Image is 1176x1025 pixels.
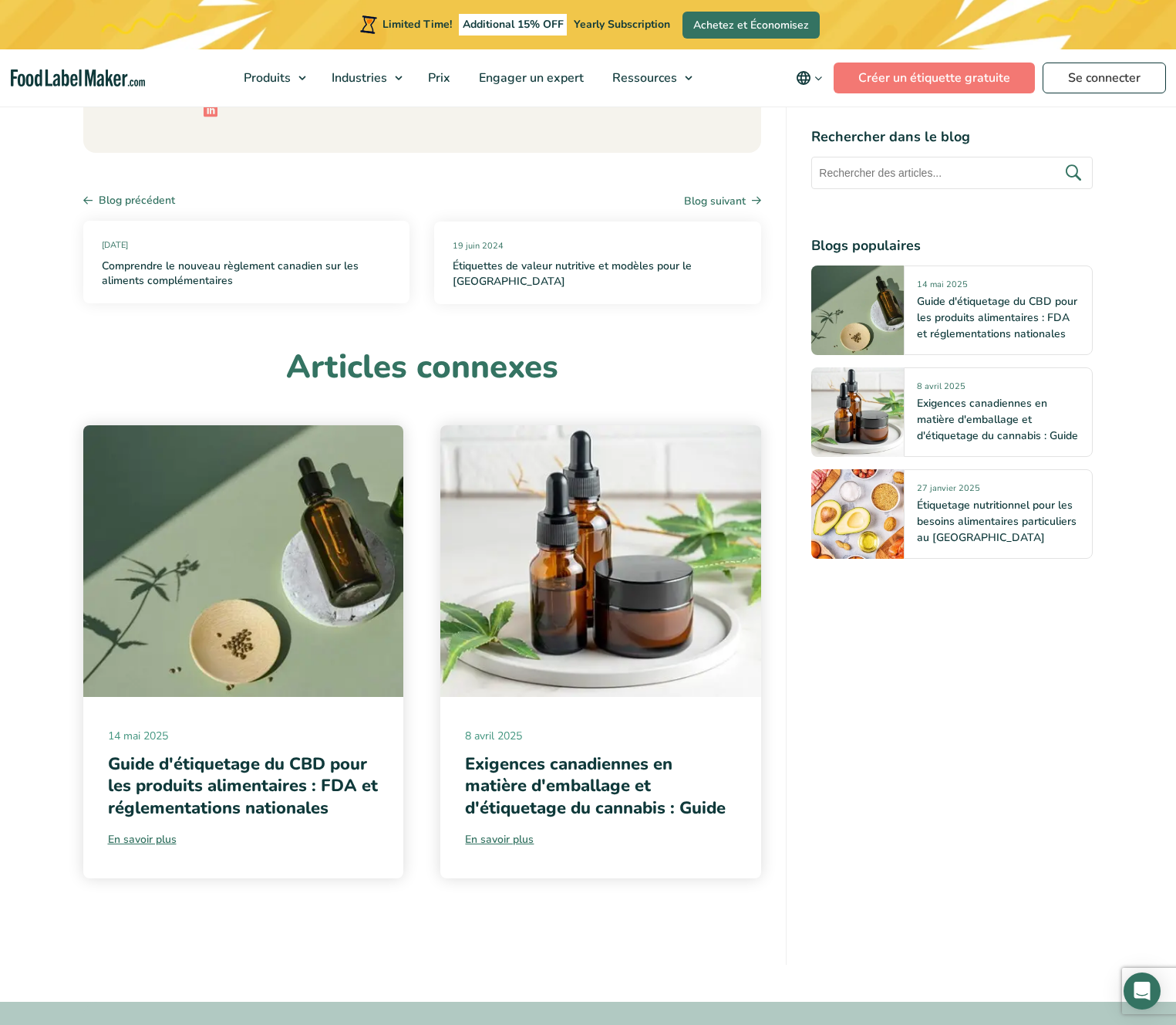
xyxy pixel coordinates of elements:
a: En savoir plus [108,831,379,847]
a: Comprendre le nouveau règlement canadien sur les aliments complémentaires [102,259,392,289]
span: 14 mai 2025 [108,728,379,744]
span: 19 juin 2024 [453,240,743,253]
span: Produits [239,69,292,86]
a: Blog précédent [83,192,175,208]
span: Yearly Subscription [574,17,670,32]
a: Ressources [598,49,700,107]
div: Open Intercom Messenger [1124,973,1161,1010]
span: 8 avril 2025 [465,728,736,744]
a: Créer un étiquette gratuite [834,63,1035,93]
h4: Blogs populaires [811,235,1093,256]
a: Engager un expert [465,49,595,107]
a: Étiquetage nutritionnel pour les besoins alimentaires particuliers au [GEOGRAPHIC_DATA] [917,498,1077,545]
span: Engager un expert [474,69,585,86]
a: En savoir plus [465,831,736,847]
span: 27 janvier 2025 [917,482,980,500]
input: Rechercher des articles... [811,157,1093,189]
a: Prix [414,49,461,107]
a: Étiquettes de valeur nutritive et modèles pour le [GEOGRAPHIC_DATA] [453,259,743,289]
h4: Rechercher dans le blog [811,127,1093,147]
a: Industries [318,49,410,107]
span: 14 mai 2025 [917,279,968,296]
a: Guide d'étiquetage du CBD pour les produits alimentaires : FDA et réglementations nationales [917,294,1077,341]
span: Ressources [608,69,679,86]
a: Achetez et Économisez [682,12,820,39]
a: Guide d'étiquetage du CBD pour les produits alimentaires : FDA et réglementations nationales [108,753,378,820]
span: Limited Time! [382,17,452,32]
span: Industries [327,69,389,86]
a: Blog suivant [684,193,761,209]
span: 8 avril 2025 [917,381,965,398]
h3: Articles connexes [83,347,762,389]
a: Se connecter [1043,63,1166,93]
span: Additional 15% OFF [459,14,568,36]
a: Exigences canadiennes en matière d'emballage et d'étiquetage du cannabis : Guide [465,753,726,820]
a: Exigences canadiennes en matière d'emballage et d'étiquetage du cannabis : Guide [917,396,1078,443]
span: Prix [423,69,452,86]
a: Produits [230,49,314,107]
span: [DATE] [102,239,392,252]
